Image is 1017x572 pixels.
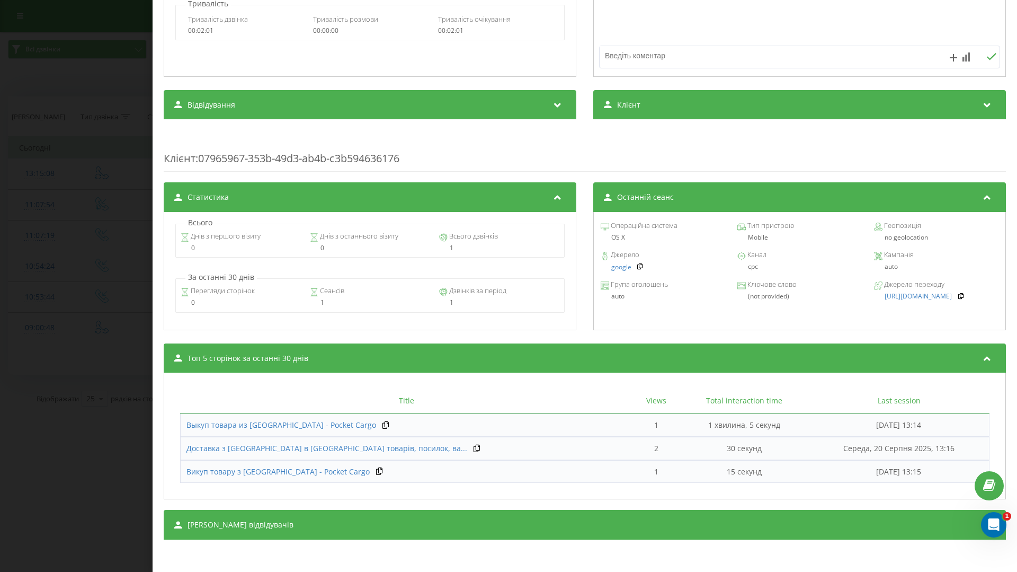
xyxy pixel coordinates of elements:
td: [DATE] 13:14 [808,413,989,437]
a: google [611,263,631,271]
p: За останні 30 днів [185,272,257,283]
span: [PERSON_NAME] відвідувачів [188,520,293,530]
div: auto [874,263,998,270]
th: Views [633,389,680,413]
div: : 07965967-353b-49d3-ab4b-c3b594636176 [164,130,1006,172]
div: 00:02:01 [438,27,552,34]
td: 30 секунд [680,437,808,460]
div: 0 [181,299,301,306]
span: Тривалість розмови [313,14,378,24]
span: Викуп товару з [GEOGRAPHIC_DATA] - Pocket Cargo [186,467,370,477]
span: Останній сеанс [617,192,674,203]
div: 0 [310,244,430,252]
span: Клієнт [164,151,195,165]
th: Total interaction time [680,389,808,413]
td: 1 [633,413,680,437]
span: Кампанія [882,250,914,260]
span: Джерело переходу [882,279,944,290]
span: Група оголошень [609,279,668,290]
div: 00:02:01 [188,27,302,34]
td: 1 хвилина, 5 секунд [680,413,808,437]
th: Last session [808,389,989,413]
span: Ключове слово [746,279,797,290]
span: Клієнт [617,100,640,110]
span: 1 [1003,512,1011,521]
span: Операційна система [609,221,677,231]
span: Тип пристрою [746,221,794,231]
span: Дзвінків за період [448,286,506,296]
span: Статистика [188,192,229,203]
div: 1 [310,299,430,306]
span: Перегляди сторінок [189,286,255,296]
div: OS X [601,234,725,241]
div: 1 [439,244,559,252]
span: Канал [746,250,766,260]
p: Всього [185,217,215,228]
td: 1 [633,460,680,483]
div: Mobile [737,234,862,241]
span: Геопозиція [882,221,921,231]
a: Выкуп товара из [GEOGRAPHIC_DATA] - Pocket Cargo [186,420,376,430]
span: Джерело [609,250,639,260]
a: [URL][DOMAIN_NAME] [885,293,952,300]
div: 1 [439,299,559,306]
div: no geolocation [874,234,998,241]
span: Сеансів [318,286,344,296]
td: Середа, 20 Серпня 2025, 13:16 [808,437,989,460]
div: (not provided) [737,293,862,300]
div: auto [601,293,725,300]
iframe: Intercom live chat [981,512,1006,538]
td: 15 секунд [680,460,808,483]
span: Тривалість очікування [438,14,511,24]
div: 0 [181,244,301,252]
span: Всього дзвінків [448,231,498,242]
a: Викуп товару з [GEOGRAPHIC_DATA] - Pocket Cargo [186,467,370,477]
span: Тривалість дзвінка [188,14,248,24]
td: [DATE] 13:15 [808,460,989,483]
div: cpc [737,263,862,270]
span: Топ 5 сторінок за останні 30 днів [188,353,308,364]
div: 00:00:00 [313,27,427,34]
span: Днів з останнього візиту [318,231,398,242]
span: Відвідування [188,100,235,110]
td: 2 [633,437,680,460]
a: Доставка з [GEOGRAPHIC_DATA] в [GEOGRAPHIC_DATA] товарів, посилок, ва... [186,443,467,454]
span: Днів з першого візиту [189,231,261,242]
th: Title [180,389,633,413]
